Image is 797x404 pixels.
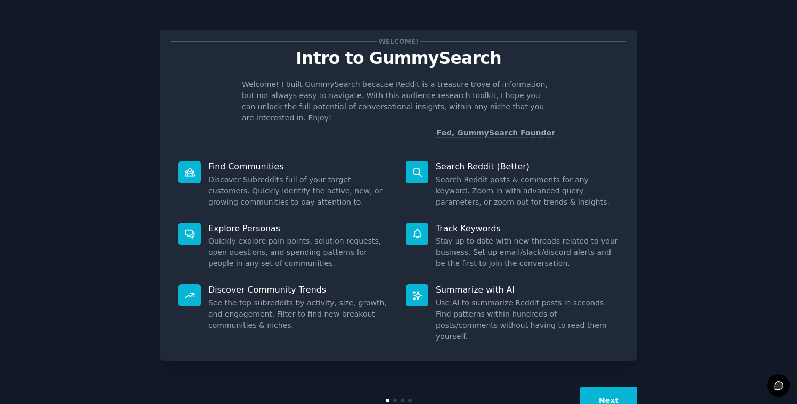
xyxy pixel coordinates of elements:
span: Welcome! [377,36,420,47]
div: - [434,127,555,139]
p: Summarize with AI [436,284,619,295]
dd: Quickly explore pain points, solution requests, open questions, and spending patterns for people ... [208,236,391,269]
p: Find Communities [208,161,391,172]
p: Welcome! I built GummySearch because Reddit is a treasure trove of information, but not always ea... [242,79,555,124]
p: Track Keywords [436,223,619,234]
a: Fed, GummySearch Founder [436,128,555,138]
dd: Use AI to summarize Reddit posts in seconds. Find patterns within hundreds of posts/comments with... [436,297,619,342]
p: Search Reddit (Better) [436,161,619,172]
p: Intro to GummySearch [171,49,626,68]
dd: See the top subreddits by activity, size, growth, and engagement. Filter to find new breakout com... [208,297,391,331]
p: Explore Personas [208,223,391,234]
dd: Discover Subreddits full of your target customers. Quickly identify the active, new, or growing c... [208,174,391,208]
p: Discover Community Trends [208,284,391,295]
dd: Stay up to date with new threads related to your business. Set up email/slack/discord alerts and ... [436,236,619,269]
dd: Search Reddit posts & comments for any keyword. Zoom in with advanced query parameters, or zoom o... [436,174,619,208]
